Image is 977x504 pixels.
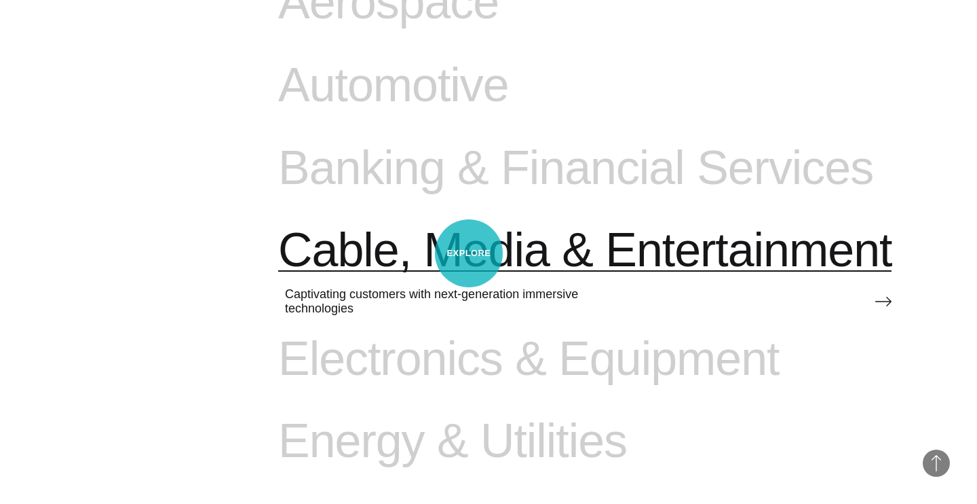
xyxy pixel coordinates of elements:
span: Captivating customers with next-generation immersive technologies [285,287,590,316]
a: Automotive [278,58,623,141]
a: Cable, Media & Entertainment Captivating customers with next-generation immersive technologies [278,223,892,331]
button: Back to Top [923,450,950,477]
a: Banking & Financial Services [278,141,873,223]
span: Electronics & Equipment [278,331,779,387]
span: Energy & Utilities [278,414,627,469]
span: Cable, Media & Entertainment [278,223,892,278]
span: Banking & Financial Services [278,141,873,196]
a: Energy & Utilities [278,414,627,497]
span: Automotive [278,58,509,113]
a: Electronics & Equipment [278,331,779,414]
